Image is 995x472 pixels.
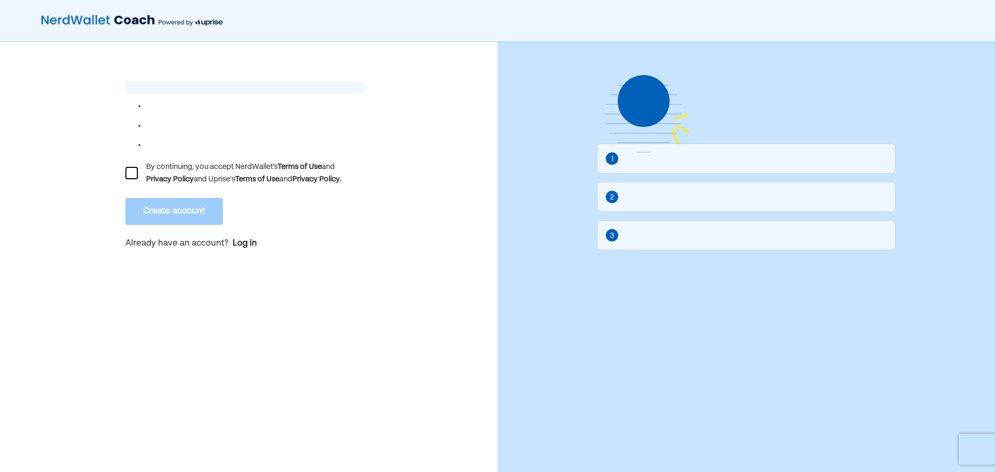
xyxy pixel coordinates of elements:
[610,230,614,241] div: 3
[235,173,279,185] div: Terms of Use
[146,173,194,185] div: Privacy Policy
[278,161,322,173] div: Terms of Use
[125,198,223,225] button: Create account
[233,237,257,250] a: Log in
[146,161,364,185] div: By continuing, you accept NerdWallet’s and and Uprise's and
[611,153,614,165] div: 1
[292,173,341,185] div: Privacy Policy.
[125,237,364,251] p: Already have an account?
[610,192,614,203] div: 2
